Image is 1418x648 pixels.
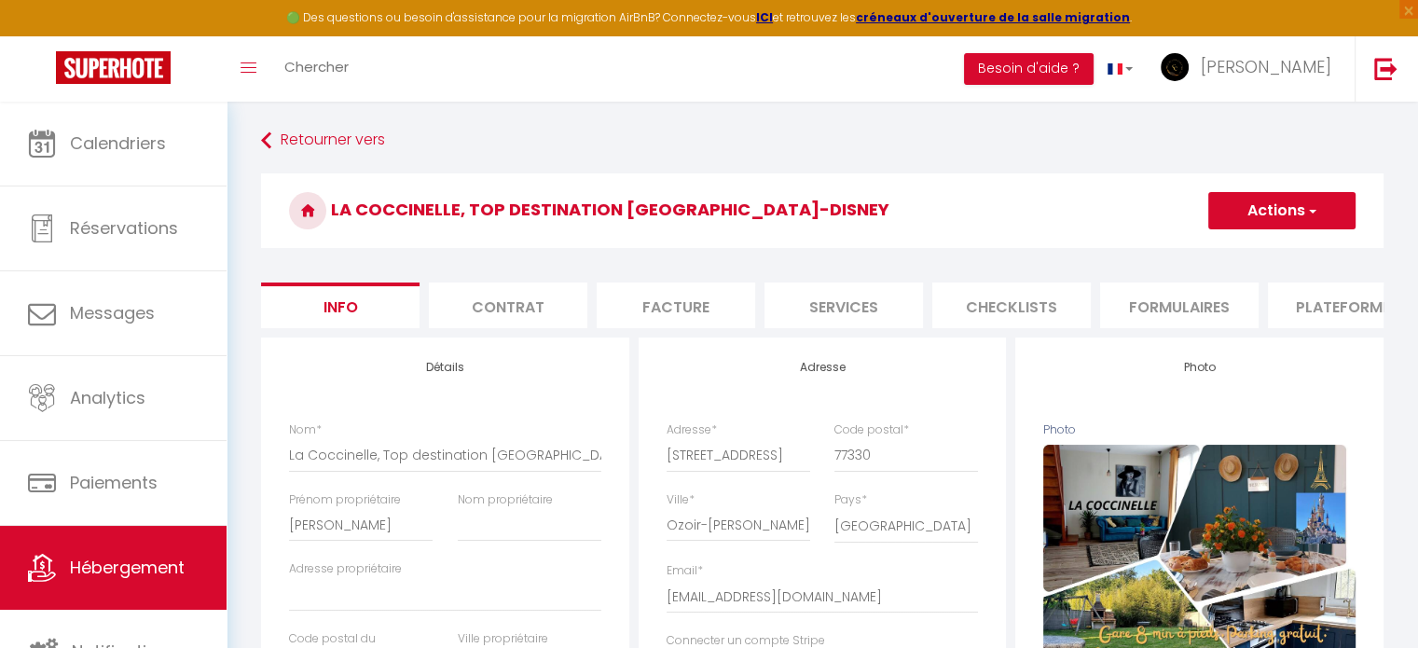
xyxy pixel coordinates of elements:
[856,9,1130,25] a: créneaux d'ouverture de la salle migration
[15,7,71,63] button: Ouvrir le widget de chat LiveChat
[1100,283,1259,328] li: Formulaires
[70,556,185,579] span: Hébergement
[70,386,145,409] span: Analytics
[1147,36,1355,102] a: ... [PERSON_NAME]
[1161,53,1189,81] img: ...
[289,421,322,439] label: Nom
[458,630,548,648] label: Ville propriétaire
[667,421,717,439] label: Adresse
[284,57,349,76] span: Chercher
[70,216,178,240] span: Réservations
[70,471,158,494] span: Paiements
[1374,57,1397,80] img: logout
[289,560,402,578] label: Adresse propriétaire
[261,283,420,328] li: Info
[667,491,695,509] label: Ville
[289,491,401,509] label: Prénom propriétaire
[70,131,166,155] span: Calendriers
[756,9,773,25] a: ICI
[56,51,171,84] img: Super Booking
[261,173,1384,248] h3: La Coccinelle, Top destination [GEOGRAPHIC_DATA]-Disney
[70,301,155,324] span: Messages
[1208,192,1356,229] button: Actions
[429,283,587,328] li: Contrat
[1043,421,1076,439] label: Photo
[834,421,909,439] label: Code postal
[261,124,1384,158] a: Retourner vers
[289,361,601,374] h4: Détails
[964,53,1094,85] button: Besoin d'aide ?
[834,491,867,509] label: Pays
[764,283,923,328] li: Services
[932,283,1091,328] li: Checklists
[1043,361,1356,374] h4: Photo
[597,283,755,328] li: Facture
[458,491,553,509] label: Nom propriétaire
[1201,55,1331,78] span: [PERSON_NAME]
[667,562,703,580] label: Email
[667,361,979,374] h4: Adresse
[270,36,363,102] a: Chercher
